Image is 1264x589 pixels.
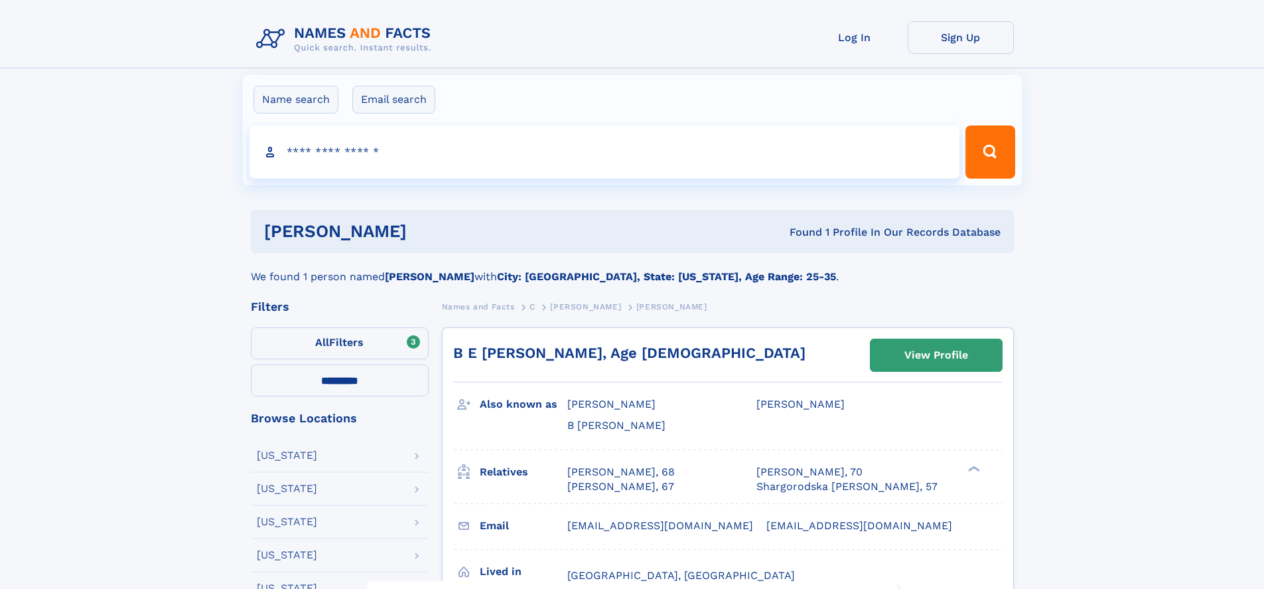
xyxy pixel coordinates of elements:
[480,393,567,416] h3: Also known as
[385,270,474,283] b: [PERSON_NAME]
[315,336,329,349] span: All
[636,302,707,311] span: [PERSON_NAME]
[253,86,338,114] label: Name search
[965,464,981,473] div: ❯
[453,345,806,361] a: B E [PERSON_NAME], Age [DEMOGRAPHIC_DATA]
[251,253,1014,285] div: We found 1 person named with .
[550,302,621,311] span: [PERSON_NAME]
[480,515,567,537] h3: Email
[257,550,317,560] div: [US_STATE]
[442,298,515,315] a: Names and Facts
[497,270,836,283] b: City: [GEOGRAPHIC_DATA], State: [US_STATE], Age Range: 25-35
[480,461,567,483] h3: Relatives
[567,479,674,494] a: [PERSON_NAME], 67
[756,398,845,410] span: [PERSON_NAME]
[251,327,429,359] label: Filters
[567,569,795,582] span: [GEOGRAPHIC_DATA], [GEOGRAPHIC_DATA]
[264,223,598,240] h1: [PERSON_NAME]
[598,225,1001,240] div: Found 1 Profile In Our Records Database
[567,519,753,532] span: [EMAIL_ADDRESS][DOMAIN_NAME]
[249,126,960,179] input: search input
[766,519,952,532] span: [EMAIL_ADDRESS][DOMAIN_NAME]
[567,465,675,479] a: [PERSON_NAME], 68
[965,126,1015,179] button: Search Button
[480,560,567,583] h3: Lived in
[257,450,317,461] div: [US_STATE]
[756,479,938,494] a: Shargorodska [PERSON_NAME], 57
[529,302,535,311] span: C
[567,419,666,432] span: B [PERSON_NAME]
[251,412,429,424] div: Browse Locations
[352,86,435,114] label: Email search
[904,340,968,371] div: View Profile
[257,483,317,494] div: [US_STATE]
[251,301,429,313] div: Filters
[871,339,1002,371] a: View Profile
[802,21,908,54] a: Log In
[251,21,442,57] img: Logo Names and Facts
[756,465,863,479] a: [PERSON_NAME], 70
[550,298,621,315] a: [PERSON_NAME]
[908,21,1014,54] a: Sign Up
[529,298,535,315] a: C
[257,517,317,527] div: [US_STATE]
[567,398,656,410] span: [PERSON_NAME]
